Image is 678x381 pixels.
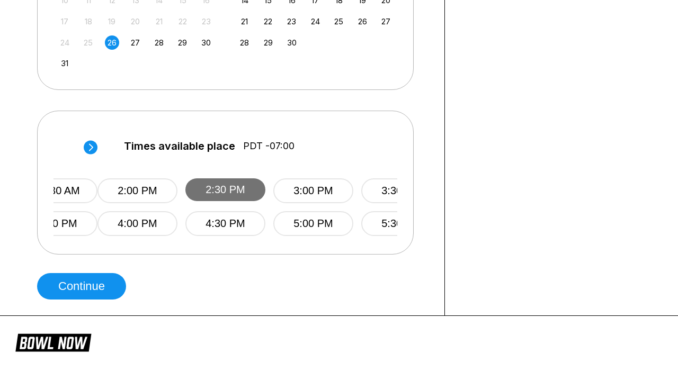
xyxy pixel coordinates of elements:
div: Not available Tuesday, August 19th, 2025 [105,14,119,29]
div: Not available Wednesday, August 20th, 2025 [128,14,142,29]
div: Choose Thursday, September 25th, 2025 [332,14,346,29]
div: Choose Friday, September 26th, 2025 [355,14,370,29]
div: Choose Tuesday, August 26th, 2025 [105,35,119,50]
button: Continue [37,273,126,300]
div: Choose Tuesday, September 23rd, 2025 [284,14,299,29]
button: 3:00 PM [273,178,353,203]
div: Not available Sunday, August 24th, 2025 [58,35,72,50]
button: 1:30 PM [17,211,97,236]
button: 2:30 PM [185,178,265,201]
div: Not available Monday, August 18th, 2025 [81,14,95,29]
div: Choose Tuesday, September 30th, 2025 [284,35,299,50]
span: PDT -07:00 [243,140,295,152]
div: Not available Sunday, August 17th, 2025 [58,14,72,29]
button: 5:30 PM [361,211,441,236]
div: Not available Friday, August 22nd, 2025 [175,14,190,29]
div: Choose Sunday, September 21st, 2025 [237,14,252,29]
div: Choose Saturday, September 27th, 2025 [379,14,393,29]
div: Not available Thursday, August 21st, 2025 [152,14,166,29]
div: Not available Saturday, August 23rd, 2025 [199,14,213,29]
div: Choose Wednesday, September 24th, 2025 [308,14,323,29]
button: 4:00 PM [97,211,177,236]
div: Choose Friday, August 29th, 2025 [175,35,190,50]
button: 4:30 PM [185,211,265,236]
div: Choose Saturday, August 30th, 2025 [199,35,213,50]
button: 5:00 PM [273,211,353,236]
div: Choose Sunday, August 31st, 2025 [58,56,72,70]
button: 3:30 PM [361,178,441,203]
button: 2:00 PM [97,178,177,203]
div: Choose Monday, September 22nd, 2025 [261,14,275,29]
div: Choose Monday, September 29th, 2025 [261,35,275,50]
div: Not available Monday, August 25th, 2025 [81,35,95,50]
div: Choose Wednesday, August 27th, 2025 [128,35,142,50]
span: Times available place [124,140,235,152]
div: Choose Thursday, August 28th, 2025 [152,35,166,50]
button: 11:30 AM [17,178,97,203]
div: Choose Sunday, September 28th, 2025 [237,35,252,50]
